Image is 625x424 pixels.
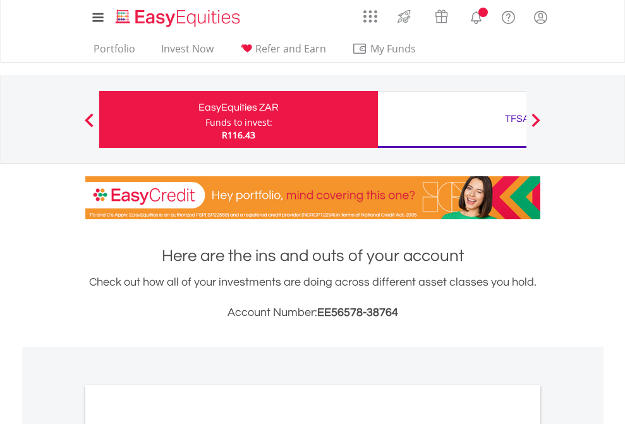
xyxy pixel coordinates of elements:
div: Funds to invest: [205,116,272,129]
img: vouchers-v2.svg [431,6,452,27]
a: FAQ's and Support [492,3,525,28]
a: My Profile [525,3,557,31]
span: EE56578-38764 [317,306,398,318]
a: Notifications [460,3,492,28]
a: Invest Now [156,42,219,62]
h3: Account Number: [85,304,540,322]
div: EasyEquities ZAR [107,99,370,116]
div: Check out how all of your investments are doing across different asset classes you hold. [85,274,540,322]
img: EasyCredit Promotion Banner [85,176,540,219]
span: R116.43 [222,129,255,141]
img: thrive-v2.svg [394,6,415,27]
h1: Here are the ins and outs of your account [85,245,540,267]
a: Vouchers [423,3,460,27]
span: My Funds [352,40,435,57]
img: grid-menu-icon.svg [363,9,377,23]
span: Refer and Earn [255,42,326,56]
a: AppsGrid [355,3,385,23]
a: Portfolio [88,42,140,62]
button: Previous [76,119,102,132]
a: Home page [111,3,245,28]
button: Next [523,119,549,132]
img: EasyEquities_Logo.png [113,8,245,28]
a: Refer and Earn [234,42,331,62]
